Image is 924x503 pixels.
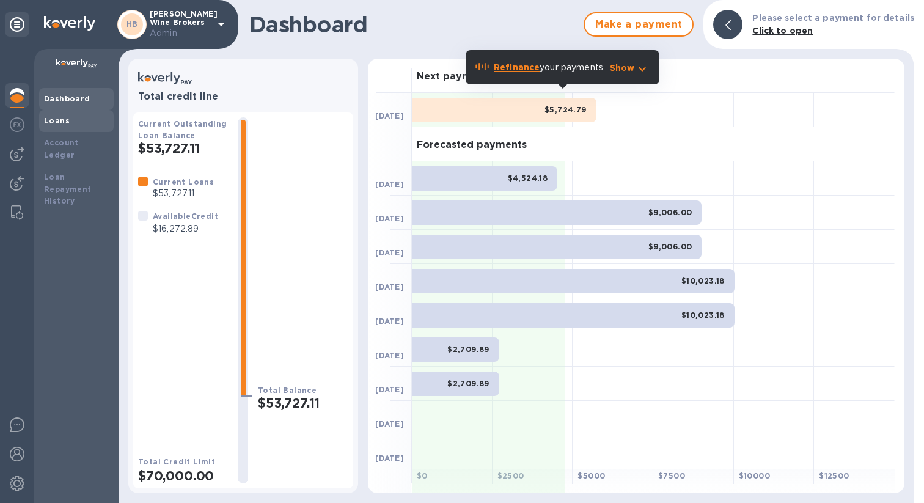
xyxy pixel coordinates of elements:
b: [DATE] [375,180,404,189]
p: your payments. [494,61,605,74]
b: $ 7500 [658,471,685,480]
p: $16,272.89 [153,222,218,235]
h2: $53,727.11 [258,395,348,411]
b: Available Credit [153,211,218,221]
b: $5,724.79 [544,105,587,114]
h3: Total credit line [138,91,348,103]
p: [PERSON_NAME] Wine Brokers [150,10,211,40]
b: [DATE] [375,282,404,292]
b: Current Outstanding Loan Balance [138,119,227,140]
span: Make a payment [595,17,683,32]
b: Dashboard [44,94,90,103]
p: $53,727.11 [153,187,214,200]
b: $9,006.00 [648,208,692,217]
b: $10,023.18 [681,310,725,320]
button: Show [610,62,650,74]
b: Total Credit Limit [138,457,215,466]
b: Current Loans [153,177,214,186]
b: $2,709.89 [447,345,490,354]
b: $ 12500 [819,471,849,480]
b: Loans [44,116,70,125]
b: [DATE] [375,385,404,394]
p: Show [610,62,635,74]
b: $ 10000 [739,471,770,480]
b: Loan Repayment History [44,172,92,206]
h3: Forecasted payments [417,139,527,151]
h1: Dashboard [249,12,577,37]
img: Foreign exchange [10,117,24,132]
b: [DATE] [375,453,404,463]
b: $2,709.89 [447,379,490,388]
b: $ 5000 [577,471,605,480]
p: Admin [150,27,211,40]
div: Unpin categories [5,12,29,37]
b: [DATE] [375,419,404,428]
img: Logo [44,16,95,31]
b: Refinance [494,62,540,72]
b: Account Ledger [44,138,79,160]
b: Total Balance [258,386,317,395]
h3: Next payment [417,71,488,83]
b: HB [127,20,138,29]
b: Please select a payment for details [752,13,914,23]
h2: $70,000.00 [138,468,229,483]
b: [DATE] [375,317,404,326]
b: [DATE] [375,111,404,120]
b: [DATE] [375,248,404,257]
b: $10,023.18 [681,276,725,285]
b: $9,006.00 [648,242,692,251]
b: [DATE] [375,214,404,223]
h2: $53,727.11 [138,141,229,156]
b: $4,524.18 [508,174,548,183]
b: [DATE] [375,351,404,360]
button: Make a payment [584,12,694,37]
b: Click to open [752,26,813,35]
